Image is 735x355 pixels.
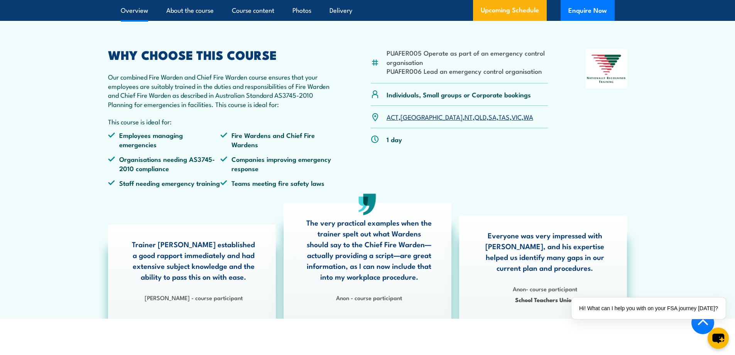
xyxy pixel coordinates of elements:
[306,217,432,282] p: The very practical examples when the trainer spelt out what Wardens should say to the Chief Fire ...
[586,49,627,88] img: Nationally Recognised Training logo.
[220,131,333,149] li: Fire Wardens and Chief Fire Wardens
[513,284,577,293] strong: Anon- course participant
[387,112,399,121] a: ACT
[708,328,729,349] button: chat-button
[131,239,257,282] p: Trainer [PERSON_NAME] established a good rapport immediately and had extensive subject knowledge ...
[387,48,548,66] li: PUAFER005 Operate as part of an emergency control organisation
[108,49,333,60] h2: WHY CHOOSE THIS COURSE
[482,295,608,304] span: School Teachers Union
[108,178,221,187] li: Staff needing emergency training
[400,112,463,121] a: [GEOGRAPHIC_DATA]
[571,297,726,319] div: Hi! What can I help you with on your FSA journey [DATE]?
[482,230,608,273] p: Everyone was very impressed with [PERSON_NAME], and his expertise helped us identify many gaps in...
[475,112,487,121] a: QLD
[108,72,333,109] p: Our combined Fire Warden and Chief Fire Warden course ensures that your employees are suitably tr...
[488,112,497,121] a: SA
[220,155,333,173] li: Companies improving emergency response
[465,112,473,121] a: NT
[387,66,548,75] li: PUAFER006 Lead an emergency control organisation
[512,112,522,121] a: VIC
[387,90,531,99] p: Individuals, Small groups or Corporate bookings
[387,135,402,144] p: 1 day
[108,131,221,149] li: Employees managing emergencies
[108,155,221,173] li: Organisations needing AS3745-2010 compliance
[387,112,533,121] p: , , , , , , ,
[220,178,333,187] li: Teams meeting fire safety laws
[524,112,533,121] a: WA
[498,112,510,121] a: TAS
[145,293,243,302] strong: [PERSON_NAME] - course participant
[336,293,402,302] strong: Anon - course participant
[108,117,333,126] p: This course is ideal for:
